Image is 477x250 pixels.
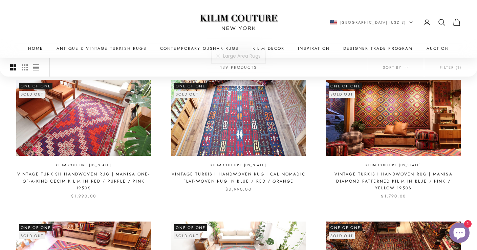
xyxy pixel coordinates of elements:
a: Auction [427,45,449,52]
sale-price: $3,990.00 [225,186,251,193]
span: [GEOGRAPHIC_DATA] (USD $) [340,19,406,25]
img: United States [330,20,337,25]
sale-price: $1,790.00 [381,193,406,200]
img: Logo of Kilim Couture New York [196,6,281,39]
a: Home [28,45,43,52]
a: Contemporary Oushak Rugs [160,45,239,52]
a: Kilim Couture [US_STATE] [366,163,421,168]
p: 139 products [220,64,257,71]
a: Designer Trade Program [343,45,413,52]
button: Filter (1) [424,58,477,77]
button: Switch to compact product images [33,59,39,77]
a: Kilim Couture [US_STATE] [56,163,111,168]
inbox-online-store-chat: Shopify online store chat [447,223,472,245]
button: Switch to smaller product images [22,59,28,77]
a: Antique & Vintage Turkish Rugs [57,45,147,52]
span: One of One [19,224,52,231]
button: Switch to larger product images [10,59,16,77]
img: Bohemian vintage large area rug in the patio [171,80,306,155]
span: One of One [329,224,362,231]
sold-out-badge: Sold out [329,232,355,239]
a: Vintage Turkish Handwoven Rug | Cal Nomadic Flat-Woven Rug in Blue / Red / Orange [171,171,306,185]
nav: Primary navigation [16,45,461,52]
a: Vintage Turkish Handwoven Rug | Manisa One-of-a-Kind Cecim Kilim in Red / Purple / Pink 1950s [16,171,151,191]
sold-out-badge: Sold out [174,91,200,98]
span: One of One [174,224,208,231]
sold-out-badge: Sold out [174,232,200,239]
a: Inspiration [298,45,330,52]
button: Change country or currency [330,19,413,25]
nav: Secondary navigation [330,18,461,26]
span: One of One [329,83,362,89]
a: Vintage Turkish Handwoven Rug | Manisa Diamond Patterned Kilim in Blue / Pink / Yellow 1950s [326,171,461,191]
sold-out-badge: Sold out [329,91,355,98]
span: One of One [19,83,52,89]
sale-price: $1,990.00 [71,193,96,200]
sold-out-badge: Sold out [19,232,45,239]
span: One of One [174,83,208,89]
summary: Kilim Decor [253,45,285,52]
sold-out-badge: Sold out [19,91,45,98]
span: Sort by [383,64,408,70]
a: Kilim Couture [US_STATE] [211,163,266,168]
button: Sort by [367,58,424,77]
